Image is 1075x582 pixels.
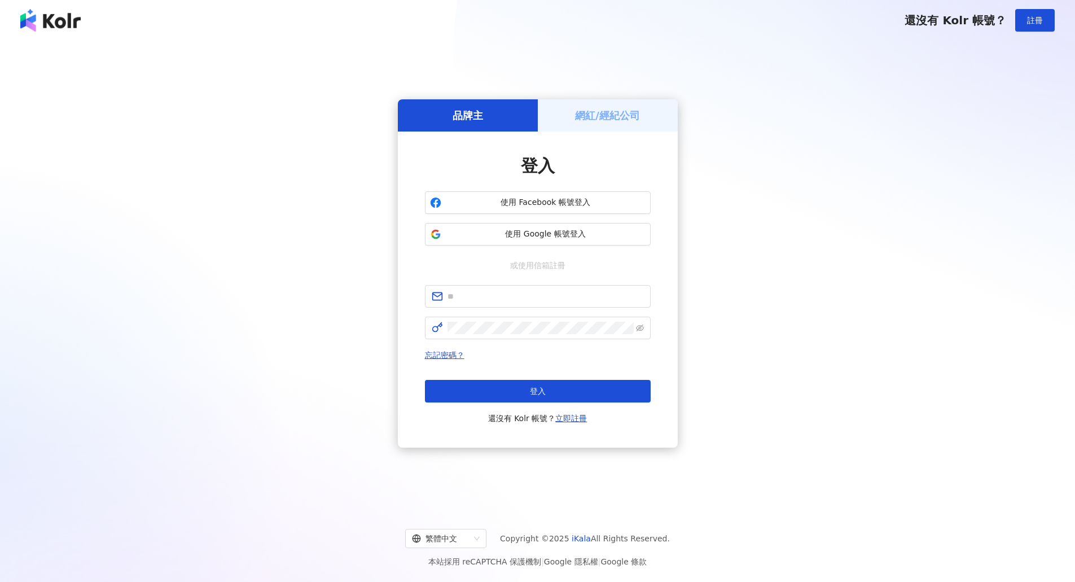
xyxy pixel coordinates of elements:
[446,197,646,208] span: 使用 Facebook 帳號登入
[428,555,647,568] span: 本站採用 reCAPTCHA 保護機制
[600,557,647,566] a: Google 條款
[541,557,544,566] span: |
[502,259,573,272] span: 或使用信箱註冊
[425,223,651,246] button: 使用 Google 帳號登入
[500,532,670,545] span: Copyright © 2025 All Rights Reserved.
[521,156,555,176] span: 登入
[905,14,1006,27] span: 還沒有 Kolr 帳號？
[488,412,587,425] span: 還沒有 Kolr 帳號？
[453,108,483,122] h5: 品牌主
[425,380,651,402] button: 登入
[1015,9,1055,32] button: 註冊
[572,534,591,543] a: iKala
[636,324,644,332] span: eye-invisible
[555,414,587,423] a: 立即註冊
[530,387,546,396] span: 登入
[425,351,464,360] a: 忘記密碼？
[544,557,598,566] a: Google 隱私權
[598,557,601,566] span: |
[425,191,651,214] button: 使用 Facebook 帳號登入
[412,530,470,548] div: 繁體中文
[575,108,640,122] h5: 網紅/經紀公司
[20,9,81,32] img: logo
[446,229,646,240] span: 使用 Google 帳號登入
[1027,16,1043,25] span: 註冊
